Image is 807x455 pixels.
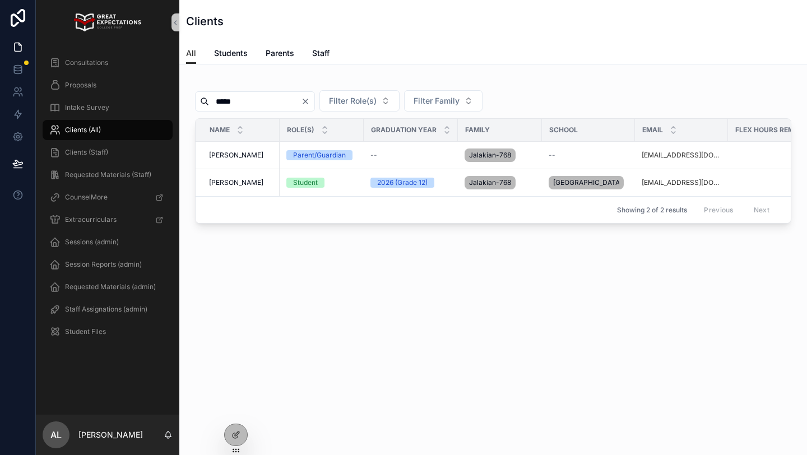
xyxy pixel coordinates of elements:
[465,126,490,134] span: Family
[65,282,156,291] span: Requested Materials (admin)
[65,305,147,314] span: Staff Assignations (admin)
[186,48,196,59] span: All
[65,260,142,269] span: Session Reports (admin)
[65,238,119,247] span: Sessions (admin)
[43,97,173,118] a: Intake Survey
[43,210,173,230] a: Extracurriculars
[65,193,108,202] span: CounselMore
[65,327,106,336] span: Student Files
[617,206,687,215] span: Showing 2 of 2 results
[43,120,173,140] a: Clients (All)
[43,277,173,297] a: Requested Materials (admin)
[65,170,151,179] span: Requested Materials (Staff)
[642,151,721,160] a: [EMAIL_ADDRESS][DOMAIN_NAME]
[78,429,143,440] p: [PERSON_NAME]
[549,126,578,134] span: School
[65,126,101,134] span: Clients (All)
[209,178,263,187] span: [PERSON_NAME]
[469,178,511,187] span: Jalakian-768
[286,150,357,160] a: Parent/Guardian
[549,151,628,160] a: --
[36,45,179,356] div: scrollable content
[266,43,294,66] a: Parents
[43,187,173,207] a: CounselMore
[469,151,511,160] span: Jalakian-768
[65,103,109,112] span: Intake Survey
[43,53,173,73] a: Consultations
[414,95,460,106] span: Filter Family
[65,81,96,90] span: Proposals
[642,126,663,134] span: Email
[301,97,314,106] button: Clear
[370,178,451,188] a: 2026 (Grade 12)
[43,299,173,319] a: Staff Assignations (admin)
[210,126,230,134] span: Name
[186,43,196,64] a: All
[293,150,346,160] div: Parent/Guardian
[65,58,108,67] span: Consultations
[465,174,535,192] a: Jalakian-768
[214,48,248,59] span: Students
[209,151,273,160] a: [PERSON_NAME]
[214,43,248,66] a: Students
[371,126,437,134] span: Graduation Year
[370,151,377,160] span: --
[50,428,62,442] span: AL
[43,322,173,342] a: Student Files
[43,142,173,162] a: Clients (Staff)
[549,174,628,192] a: [GEOGRAPHIC_DATA]
[549,151,555,160] span: --
[266,48,294,59] span: Parents
[312,48,330,59] span: Staff
[370,151,451,160] a: --
[465,146,535,164] a: Jalakian-768
[74,13,141,31] img: App logo
[329,95,377,106] span: Filter Role(s)
[43,75,173,95] a: Proposals
[65,148,108,157] span: Clients (Staff)
[553,178,619,187] span: [GEOGRAPHIC_DATA]
[642,178,721,187] a: [EMAIL_ADDRESS][DOMAIN_NAME]
[377,178,428,188] div: 2026 (Grade 12)
[293,178,318,188] div: Student
[319,90,400,112] button: Select Button
[43,165,173,185] a: Requested Materials (Staff)
[312,43,330,66] a: Staff
[43,254,173,275] a: Session Reports (admin)
[186,13,224,29] h1: Clients
[209,178,273,187] a: [PERSON_NAME]
[286,178,357,188] a: Student
[43,232,173,252] a: Sessions (admin)
[65,215,117,224] span: Extracurriculars
[404,90,483,112] button: Select Button
[209,151,263,160] span: [PERSON_NAME]
[287,126,314,134] span: Role(s)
